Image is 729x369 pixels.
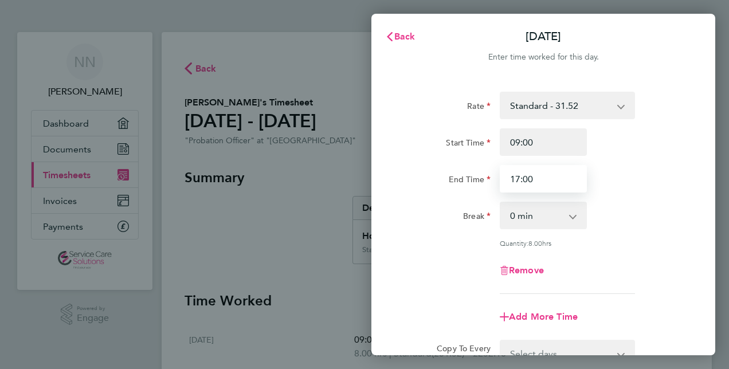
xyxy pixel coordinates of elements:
[509,311,578,322] span: Add More Time
[500,266,544,275] button: Remove
[449,174,491,188] label: End Time
[500,312,578,321] button: Add More Time
[500,128,587,156] input: E.g. 08:00
[428,343,491,364] label: Copy To Every Following
[509,265,544,276] span: Remove
[526,29,561,45] p: [DATE]
[374,25,427,48] button: Back
[500,165,587,193] input: E.g. 18:00
[394,31,416,42] span: Back
[467,101,491,115] label: Rate
[500,238,635,248] div: Quantity: hrs
[446,138,491,151] label: Start Time
[528,238,542,248] span: 8.00
[371,50,715,64] div: Enter time worked for this day.
[463,211,491,225] label: Break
